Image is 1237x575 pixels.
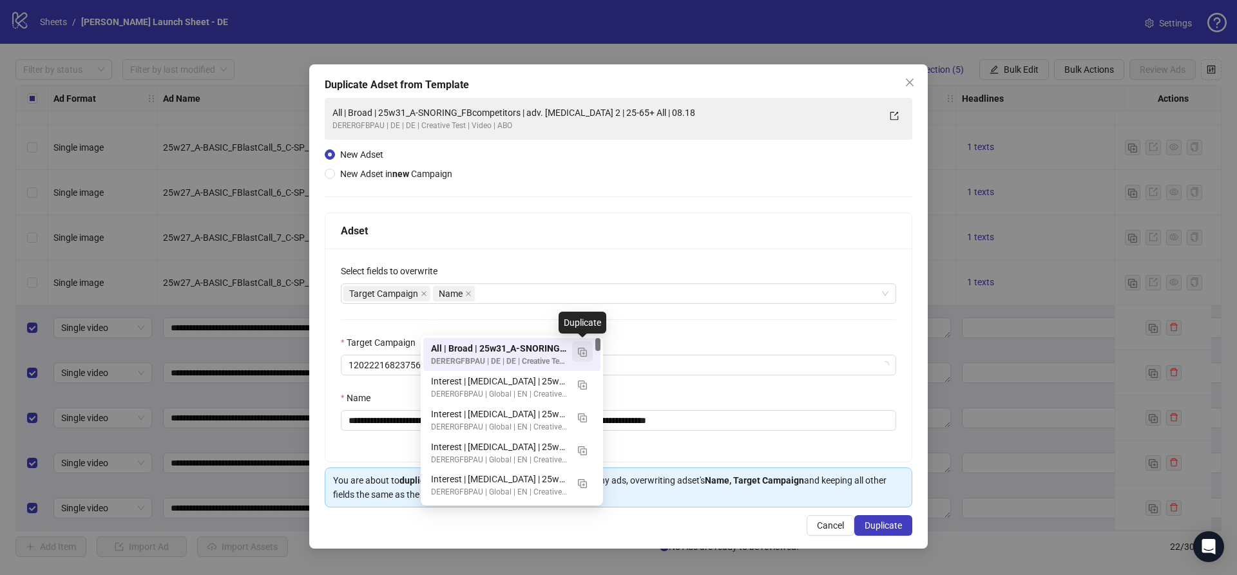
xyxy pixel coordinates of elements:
div: Interest | [MEDICAL_DATA] | 25w33_A-PAIN_In-Motion | [MEDICAL_DATA] 2 | 25-65+ All | 08.18 [431,472,567,486]
button: Duplicate [572,374,593,395]
strong: Name, Target Campaign [705,475,804,485]
button: Close [899,72,920,93]
strong: duplicate and publish [399,475,488,485]
span: New Adset in Campaign [340,169,452,179]
div: Interest | Memory foam | 25w33_A-One_Product_FBcleaningTime2 | Sleep apnea 3 | 25-65+ All | 08.18 [423,437,600,469]
span: Duplicate [865,520,902,531]
div: Interest | Memory foam | 25w31_A-SNORING_Satisfies_me | Sleep apnea 3 | 25-65+ All | 08.18 [423,404,600,437]
div: All | Broad | 25w31_A-SNORING_FBcompetitors | adv. Sleep Apnea 2 | 25-65+ All | 08.18 [423,338,600,371]
button: Duplicate [572,472,593,493]
div: DERERGFBPAU | DE | DE | Creative Test | Video | ABO [332,120,879,132]
span: Name [433,286,475,301]
div: Adset [341,223,896,239]
div: All | Broad | 25w31_A-SNORING_FBcompetitors | adv. [MEDICAL_DATA] 2 | 25-65+ All | 08.18 [332,106,879,120]
div: DERERGFBPAU | Global | EN | Creative Test | Video | ABO [431,486,567,498]
div: All | Broad | 25w31_A-SNORING_FBcompetitors | adv. [MEDICAL_DATA] 2 | 25-65+ All | 08.18 [431,341,567,355]
div: DERERGFBPAU | DE | DE | Creative Test | Video | ABO [431,355,567,368]
button: Duplicate [572,341,593,362]
div: Duplicate [559,312,606,334]
div: Interest | [MEDICAL_DATA] | 25w33_A-One_Product_FBcleaningTime2 | [MEDICAL_DATA] 3 | 25-65+ All |... [431,440,567,454]
div: DERERGFBPAU | Global | EN | Creative Test | Image | ABO [431,421,567,433]
button: Duplicate [572,407,593,428]
img: Duplicate [578,413,587,422]
span: Cancel [817,520,844,531]
div: Interest | Memory foam | 25w33_A-PAIN_In-Motion | Sleep apnea 2 | 25-65+ All | 08.18 [423,469,600,502]
span: export [890,111,899,120]
span: Target Campaign [349,287,418,301]
button: Duplicate [854,515,912,536]
button: Duplicate [572,440,593,460]
img: Duplicate [578,348,587,357]
div: DERERGFBPAU | Global | EN | Creative Test | Image | ABO [431,454,567,466]
span: 120222168237560767 [349,355,888,375]
span: Target Campaign [343,286,430,301]
span: close [465,290,472,297]
div: Duplicate Adset from Template [325,77,912,93]
div: Interest | Memory foam | 25w31_A-SNORING_Satisfies_me | Sleep apnea 3 | 25-65+ All | 08.18 [423,371,600,404]
div: Open Intercom Messenger [1193,531,1224,562]
div: You are about to the selected adset without any ads, overwriting adset's and keeping all other fi... [333,473,904,502]
strong: new [392,169,409,179]
div: Interest | [MEDICAL_DATA] | 25w31_A-SNORING_Satisfies_me | [MEDICAL_DATA] 3 | 25-65+ All | 08.18 [431,407,567,421]
img: Duplicate [578,479,587,488]
span: New Adset [340,149,383,160]
div: Interest | Memory foam | 25w34_Sale-Gifs | Sleep apnea 2 | 25-65+ All | 08.18 [423,502,600,534]
div: Interest | [MEDICAL_DATA] | 25w31_A-SNORING_Satisfies_me | [MEDICAL_DATA] 3 | 25-65+ All | 08.18 [431,374,567,388]
img: Duplicate [578,446,587,455]
span: close [905,77,915,88]
img: Duplicate [578,381,587,390]
label: Name [341,391,379,405]
label: Target Campaign [341,335,424,350]
button: Cancel [807,515,854,536]
span: loading [881,361,890,370]
div: DERERGFBPAU | Global | EN | Creative Test | Image | ABO [431,388,567,401]
span: close [421,290,427,297]
span: Name [439,287,463,301]
input: Name [341,410,896,431]
label: Select fields to overwrite [341,264,446,278]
